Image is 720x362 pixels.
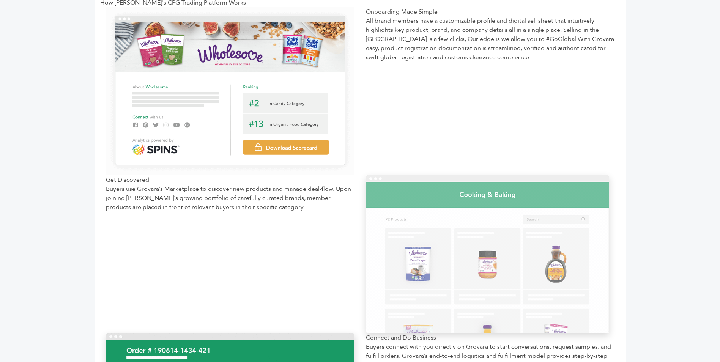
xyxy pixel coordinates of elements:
div: Connect and Do Business [366,333,614,342]
div: Onboarding Made Simple [366,7,614,16]
div: Buyers use Grovara’s Marketplace to discover new products and manage deal-flow. Upon joining [PER... [106,184,354,212]
div: Get Discovered [106,175,354,184]
div: All brand members have a customizable profile and digital sell sheet that intuitively highlights ... [366,16,614,62]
